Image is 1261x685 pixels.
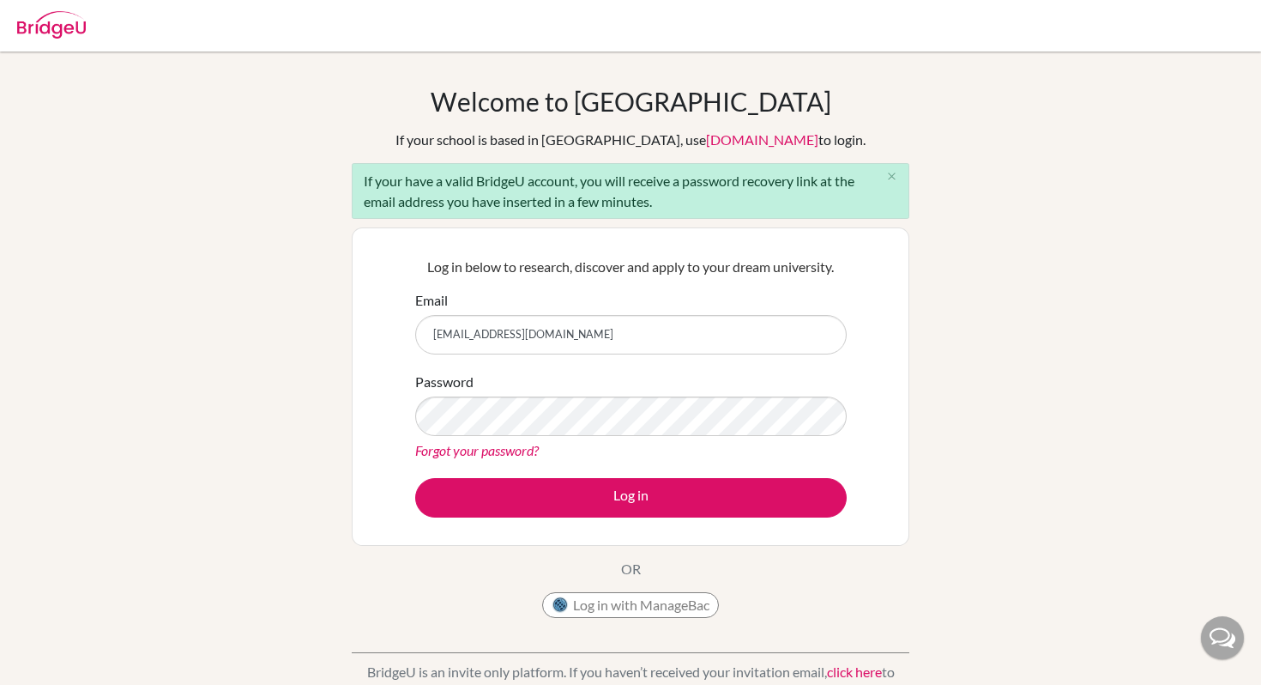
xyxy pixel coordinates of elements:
label: Password [415,372,474,392]
h1: Welcome to [GEOGRAPHIC_DATA] [431,86,831,117]
p: Log in below to research, discover and apply to your dream university. [415,257,847,277]
button: Close [874,164,908,190]
button: Log in with ManageBac [542,592,719,618]
label: Email [415,290,448,311]
button: Log in [415,478,847,518]
p: OR [621,559,641,579]
a: [DOMAIN_NAME] [706,131,818,148]
div: If your school is based in [GEOGRAPHIC_DATA], use to login. [395,130,866,150]
div: If your have a valid BridgeU account, you will receive a password recovery link at the email addr... [352,163,909,219]
a: click here [827,664,882,680]
a: Forgot your password? [415,442,539,458]
img: Bridge-U [17,11,86,39]
i: close [885,170,898,183]
span: Help [39,12,75,27]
